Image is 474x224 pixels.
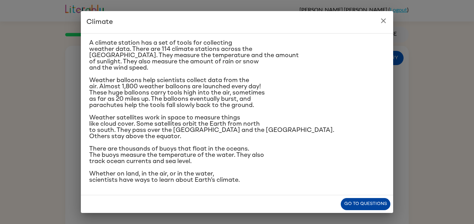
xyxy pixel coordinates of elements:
[89,146,264,164] span: There are thousands of buoys that float in the oceans. The buoys measure the temperature of the w...
[341,198,390,210] button: Go to questions
[89,115,334,140] span: Weather satellites work in space to measure things like cloud cover. Some satellites orbit the Ea...
[89,171,240,183] span: Whether on land, in the air, or in the water, scientists have ways to learn about Earth’s climate.
[89,77,265,108] span: Weather balloons help scientists collect data from the air. Almost 1,800 weather balloons are lau...
[89,40,299,71] span: A climate station has a set of tools for collecting weather data. There are 114 climate stations ...
[81,11,393,33] h2: Climate
[376,14,390,28] button: close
